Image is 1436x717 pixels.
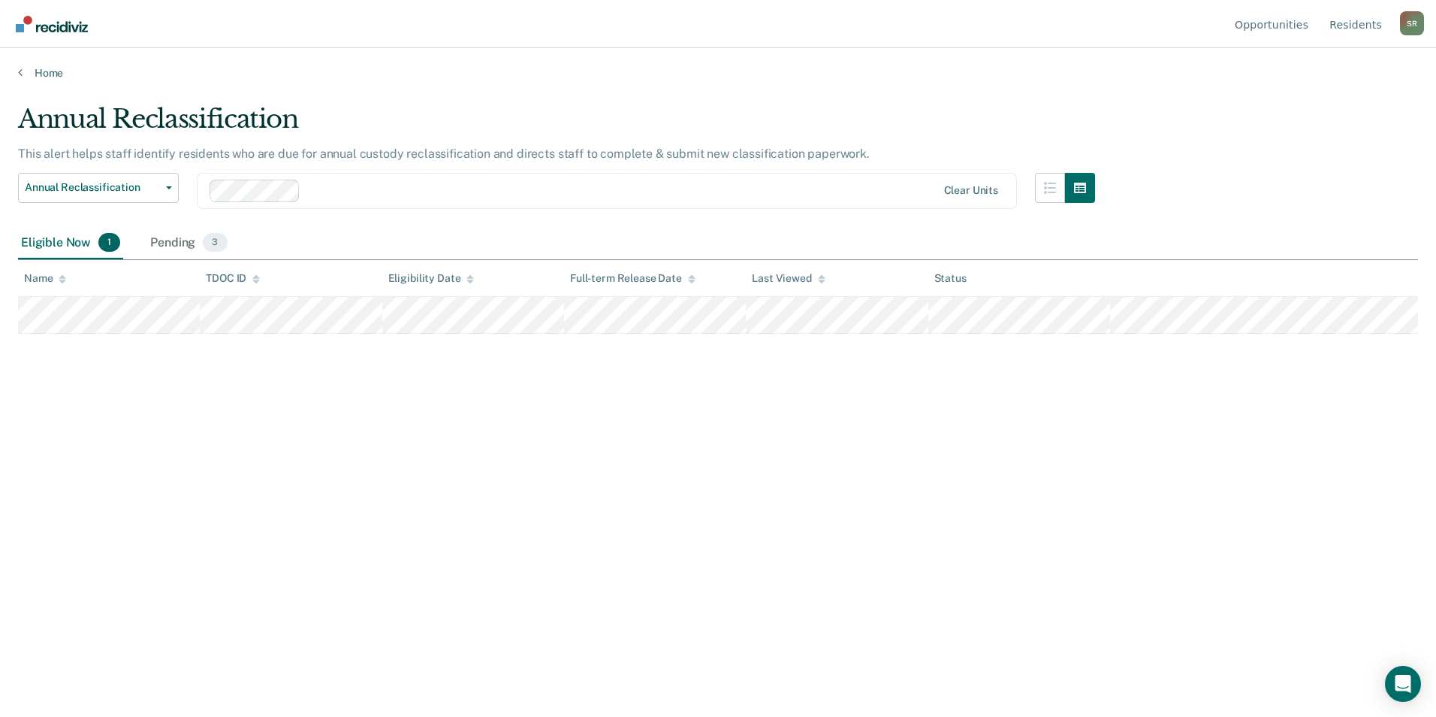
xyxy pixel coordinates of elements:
[1385,666,1421,702] div: Open Intercom Messenger
[16,16,88,32] img: Recidiviz
[944,184,999,197] div: Clear units
[18,104,1095,147] div: Annual Reclassification
[18,173,179,203] button: Annual Reclassification
[147,227,230,260] div: Pending3
[24,272,66,285] div: Name
[388,272,475,285] div: Eligibility Date
[18,227,123,260] div: Eligible Now1
[18,66,1418,80] a: Home
[1400,11,1424,35] button: Profile dropdown button
[206,272,260,285] div: TDOC ID
[570,272,695,285] div: Full-term Release Date
[1400,11,1424,35] div: S R
[18,147,870,161] p: This alert helps staff identify residents who are due for annual custody reclassification and dir...
[25,181,160,194] span: Annual Reclassification
[98,233,120,253] span: 1
[752,272,825,285] div: Last Viewed
[203,233,227,253] span: 3
[934,272,967,285] div: Status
